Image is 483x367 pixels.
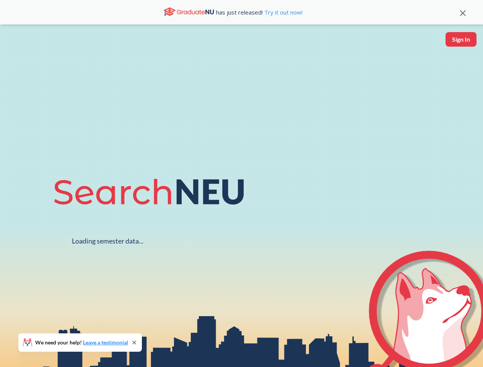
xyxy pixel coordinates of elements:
[216,8,302,16] span: has just released!
[263,8,302,16] a: Try it out now!
[35,340,128,345] span: We need your help!
[8,32,26,58] a: sandbox logo
[8,32,26,55] img: sandbox logo
[72,237,143,245] div: Loading semester data...
[446,32,476,47] button: Sign In
[83,339,128,346] a: Leave a testimonial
